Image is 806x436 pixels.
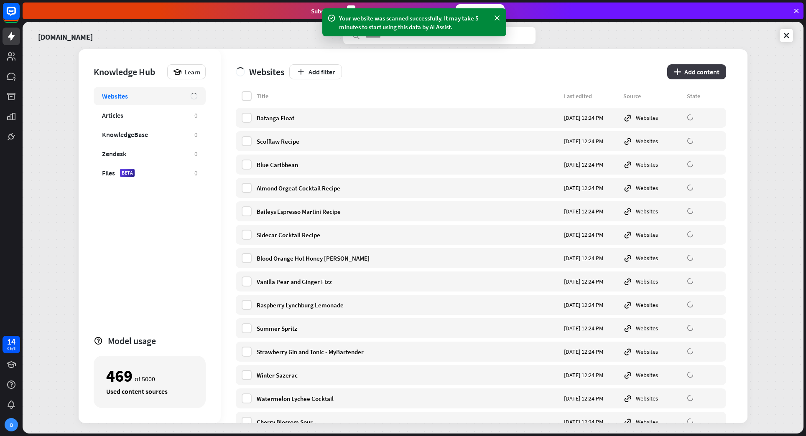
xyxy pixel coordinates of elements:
[687,92,720,100] div: State
[257,184,559,192] div: Almond Orgeat Cocktail Recipe
[623,417,682,426] div: Websites
[108,335,206,347] div: Model usage
[623,92,682,100] div: Source
[257,137,559,145] div: Scofflaw Recipe
[257,278,559,286] div: Vanilla Pear and Ginger Fizz
[257,92,559,100] div: Title
[7,338,15,345] div: 14
[623,300,682,309] div: Websites
[564,231,618,238] div: [DATE] 12:24 PM
[257,348,559,356] div: Strawberry Gin and Tonic - MyBartender
[194,169,197,177] div: 0
[623,394,682,403] div: Websites
[564,184,618,192] div: [DATE] 12:24 PM
[102,150,126,158] div: Zendesk
[674,68,681,75] i: plus
[623,183,682,193] div: Websites
[38,27,93,44] a: [DOMAIN_NAME]
[94,66,163,78] div: Knowledge Hub
[257,395,559,403] div: Watermelon Lychee Cocktail
[564,254,618,262] div: [DATE] 12:24 PM
[3,336,20,353] a: 14 days
[236,66,284,78] div: Websites
[623,347,682,356] div: Websites
[106,387,193,395] div: Used content sources
[564,348,618,355] div: [DATE] 12:24 PM
[623,137,682,146] div: Websites
[623,113,682,122] div: Websites
[7,345,15,351] div: days
[564,92,618,100] div: Last edited
[194,112,197,119] div: 0
[257,208,559,215] div: Baileys Espresso Martini Recipe
[7,3,32,28] button: Open LiveChat chat widget
[564,137,618,145] div: [DATE] 12:24 PM
[106,369,193,383] div: of 5000
[257,161,559,169] div: Blue Caribbean
[5,418,18,431] div: B
[257,114,559,122] div: Batanga Float
[257,301,559,309] div: Raspberry Lynchburg Lemonade
[564,114,618,122] div: [DATE] 12:24 PM
[623,207,682,216] div: Websites
[564,395,618,402] div: [DATE] 12:24 PM
[102,169,115,177] div: Files
[289,64,342,79] button: Add filter
[564,418,618,426] div: [DATE] 12:24 PM
[564,208,618,215] div: [DATE] 12:24 PM
[257,254,559,262] div: Blood Orange Hot Honey [PERSON_NAME]
[257,324,559,332] div: Summer Spritz
[564,324,618,332] div: [DATE] 12:24 PM
[623,370,682,380] div: Websites
[102,130,148,139] div: KnowledgeBase
[257,418,559,426] div: Cherry Blossom Sour
[257,371,559,379] div: Winter Sazerac
[194,150,197,158] div: 0
[106,369,133,383] div: 469
[564,301,618,309] div: [DATE] 12:24 PM
[623,324,682,333] div: Websites
[257,231,559,239] div: Sidecar Cocktail Recipe
[120,169,135,177] div: BETA
[623,253,682,263] div: Websites
[311,5,449,17] div: Subscribe in days to get your first month for $1
[564,278,618,285] div: [DATE] 12:24 PM
[623,277,682,286] div: Websites
[564,371,618,379] div: [DATE] 12:24 PM
[564,161,618,168] div: [DATE] 12:24 PM
[456,4,505,18] div: Subscribe now
[102,92,128,100] div: Websites
[339,14,490,31] div: Your website was scanned successfully. It may take 5 minutes to start using this data by AI Assist.
[184,68,200,76] span: Learn
[667,64,726,79] button: plusAdd content
[623,230,682,239] div: Websites
[623,160,682,169] div: Websites
[102,111,123,119] div: Articles
[194,131,197,139] div: 0
[347,5,355,17] div: 3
